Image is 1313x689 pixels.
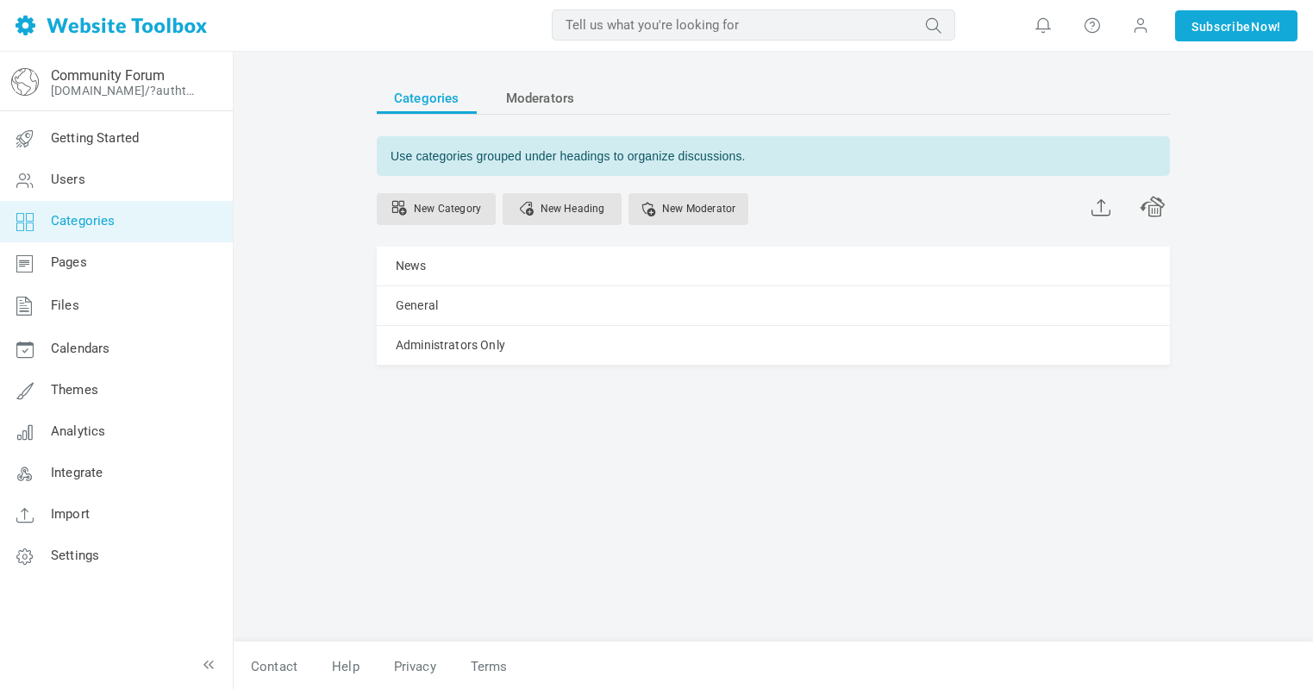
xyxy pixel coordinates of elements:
a: New Heading [503,193,622,225]
a: Privacy [377,652,453,682]
a: News [396,255,427,277]
span: Pages [51,254,87,270]
a: Administrators Only [396,335,505,356]
a: Use multiple categories to organize discussions [377,193,496,225]
a: Help [315,652,377,682]
a: Assigning a user as a moderator for a category gives them permission to help oversee the content [628,193,748,225]
a: Contact [234,652,315,682]
a: General [396,295,438,316]
div: Use categories grouped under headings to organize discussions. [377,136,1170,176]
span: Import [51,506,90,522]
span: Categories [394,83,460,114]
span: Categories [51,213,116,229]
a: [DOMAIN_NAME]/?authtoken=ab7b78bb5ed6a5cd2276f97bb26fdd86&rememberMe=1 [51,84,201,97]
span: Settings [51,548,99,563]
a: Moderators [489,83,592,114]
span: Moderators [506,83,575,114]
span: Calendars [51,341,109,356]
span: Getting Started [51,130,139,146]
span: Analytics [51,423,105,439]
span: Users [51,172,85,187]
span: Themes [51,382,98,398]
span: Integrate [51,465,103,480]
a: Terms [453,652,508,682]
img: globe-icon.png [11,68,39,96]
input: Tell us what you're looking for [552,9,955,41]
span: Now! [1251,17,1281,36]
a: SubscribeNow! [1175,10,1297,41]
a: Community Forum [51,67,165,84]
span: Files [51,298,79,313]
a: Categories [377,83,477,114]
